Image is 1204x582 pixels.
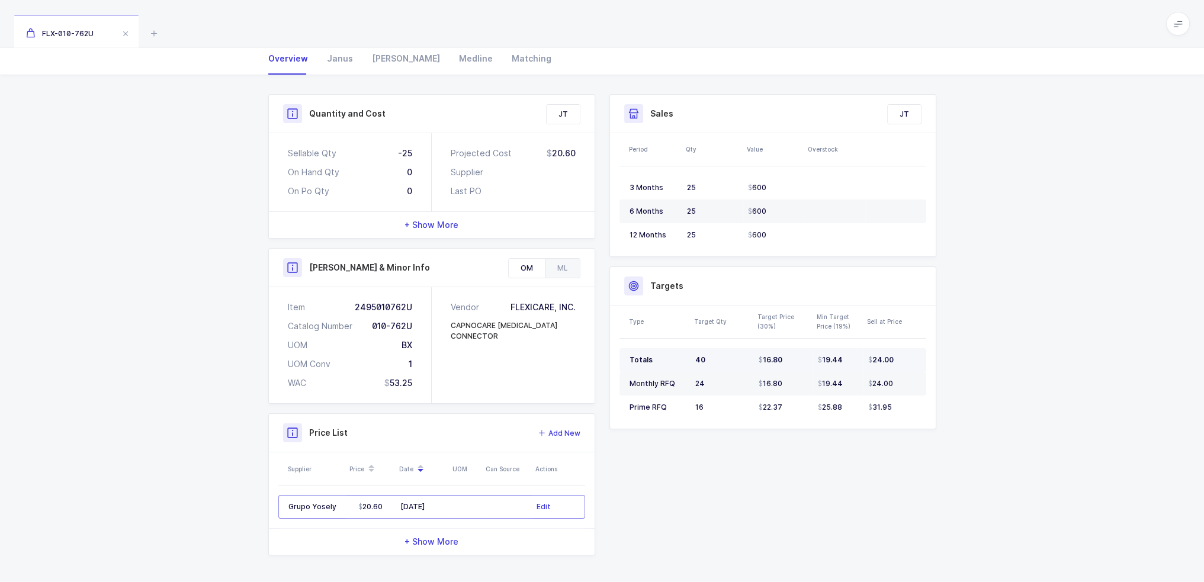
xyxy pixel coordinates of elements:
[757,312,810,331] div: Target Price (30%)
[695,403,704,411] span: 16
[687,207,696,216] span: 25
[547,105,580,124] div: JT
[450,43,502,75] div: Medline
[509,259,545,278] div: OM
[747,144,801,154] div: Value
[407,185,412,197] div: 0
[537,501,551,513] button: Edit
[451,320,576,342] div: CAPNOCARE [MEDICAL_DATA] CONNECTOR
[502,43,551,75] div: Matching
[398,147,412,159] div: -25
[630,355,653,364] span: Totals
[867,317,923,326] div: Sell at Price
[26,29,94,38] span: FLX-010-762U
[269,212,595,238] div: + Show More
[269,529,595,555] div: + Show More
[288,147,336,159] div: Sellable Qty
[687,230,696,239] span: 25
[687,183,696,192] span: 25
[650,280,683,292] h3: Targets
[695,379,705,388] span: 24
[538,427,580,439] button: Add New
[629,317,687,326] div: Type
[868,379,893,388] span: 24.00
[818,403,842,412] span: 25.88
[451,185,481,197] div: Last PO
[817,312,860,331] div: Min Target Price (19%)
[400,502,444,512] div: [DATE]
[399,459,445,479] div: Date
[288,358,330,370] div: UOM Conv
[407,166,412,178] div: 0
[818,379,843,388] span: 19.44
[888,105,921,124] div: JT
[748,183,766,192] span: 600
[402,339,412,351] div: BX
[288,339,307,351] div: UOM
[629,144,679,154] div: Period
[545,259,580,278] div: ML
[686,144,740,154] div: Qty
[409,358,412,370] div: 1
[288,502,341,512] div: Grupo Yosely
[748,230,766,240] span: 600
[404,219,458,231] span: + Show More
[452,464,479,474] div: UOM
[404,536,458,548] span: + Show More
[288,377,306,389] div: WAC
[695,355,705,364] span: 40
[818,355,843,365] span: 19.44
[511,301,576,313] div: FLEXICARE, INC.
[358,502,383,512] span: 20.60
[694,317,750,326] div: Target Qty
[288,166,339,178] div: On Hand Qty
[309,108,386,120] h3: Quantity and Cost
[630,207,678,216] div: 6 Months
[630,230,678,240] div: 12 Months
[451,147,512,159] div: Projected Cost
[309,427,348,439] h3: Price List
[268,43,317,75] div: Overview
[362,43,450,75] div: [PERSON_NAME]
[548,427,580,439] span: Add New
[288,464,342,474] div: Supplier
[451,301,484,313] div: Vendor
[547,147,576,159] div: 20.60
[384,377,412,389] div: 53.25
[748,207,766,216] span: 600
[650,108,673,120] h3: Sales
[288,185,329,197] div: On Po Qty
[759,403,782,412] span: 22.37
[759,379,782,388] span: 16.80
[451,166,483,178] div: Supplier
[868,355,894,365] span: 24.00
[759,355,782,365] span: 16.80
[535,464,582,474] div: Actions
[630,379,675,388] span: Monthly RFQ
[630,183,678,192] div: 3 Months
[309,262,430,274] h3: [PERSON_NAME] & Minor Info
[868,403,892,412] span: 31.95
[630,403,667,411] span: Prime RFQ
[486,464,528,474] div: Can Source
[808,144,862,154] div: Overstock
[317,43,362,75] div: Janus
[349,459,392,479] div: Price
